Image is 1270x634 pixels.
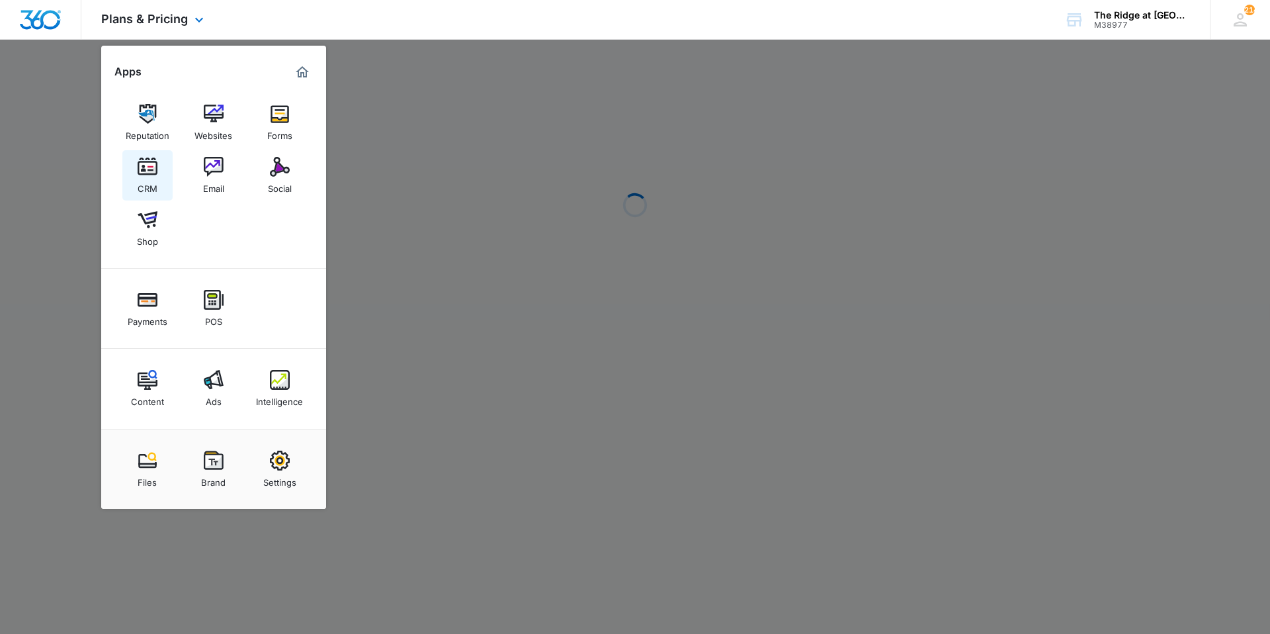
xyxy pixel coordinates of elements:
a: Marketing 360® Dashboard [292,62,313,83]
div: Brand [201,471,226,488]
a: Settings [255,444,305,494]
div: Forms [267,124,292,141]
a: Ads [189,363,239,414]
a: Files [122,444,173,494]
div: account id [1094,21,1191,30]
div: Reputation [126,124,169,141]
a: Email [189,150,239,201]
div: Content [131,390,164,407]
div: Websites [194,124,232,141]
div: notifications count [1244,5,1255,15]
div: Files [138,471,157,488]
div: Social [268,177,292,194]
div: POS [205,310,222,327]
a: Content [122,363,173,414]
a: Websites [189,97,239,148]
div: Payments [128,310,167,327]
a: POS [189,283,239,334]
div: Shop [137,230,158,247]
a: Brand [189,444,239,494]
span: 214 [1244,5,1255,15]
a: CRM [122,150,173,201]
a: Social [255,150,305,201]
h2: Apps [114,66,142,78]
div: Intelligence [256,390,303,407]
span: Plans & Pricing [101,12,188,26]
a: Shop [122,203,173,253]
div: Ads [206,390,222,407]
a: Intelligence [255,363,305,414]
a: Forms [255,97,305,148]
a: Payments [122,283,173,334]
div: account name [1094,10,1191,21]
a: Reputation [122,97,173,148]
div: Settings [263,471,296,488]
div: CRM [138,177,157,194]
div: Email [203,177,224,194]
